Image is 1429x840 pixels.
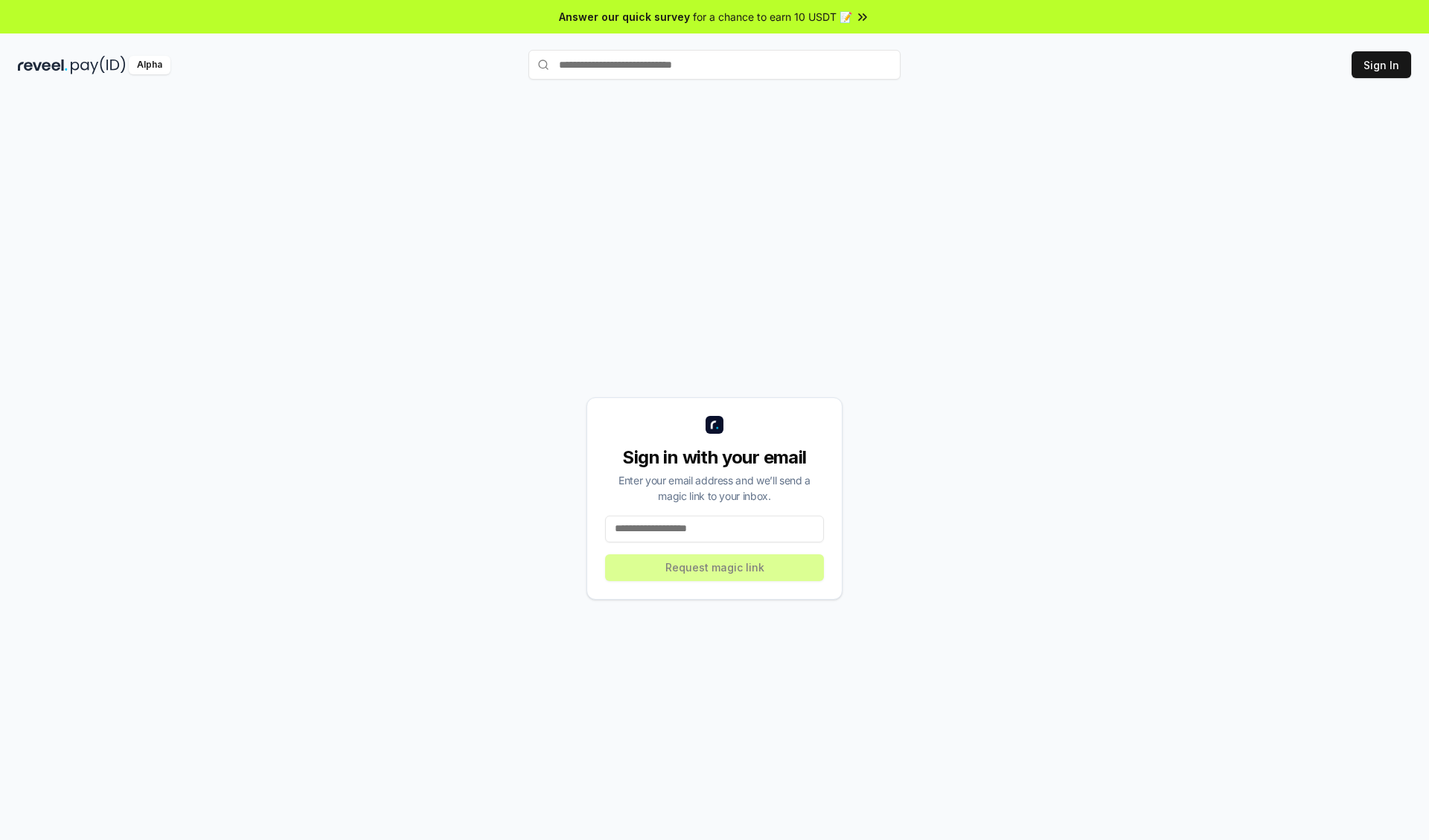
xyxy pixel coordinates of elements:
div: Alpha [129,56,170,74]
div: Enter your email address and we’ll send a magic link to your inbox. [605,472,824,504]
span: for a chance to earn 10 USDT 📝 [693,9,852,25]
div: Sign in with your email [605,446,824,469]
img: pay_id [71,56,126,74]
img: logo_small [706,416,723,434]
button: Sign In [1352,51,1411,78]
img: reveel_dark [18,56,68,74]
span: Answer our quick survey [559,9,690,25]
